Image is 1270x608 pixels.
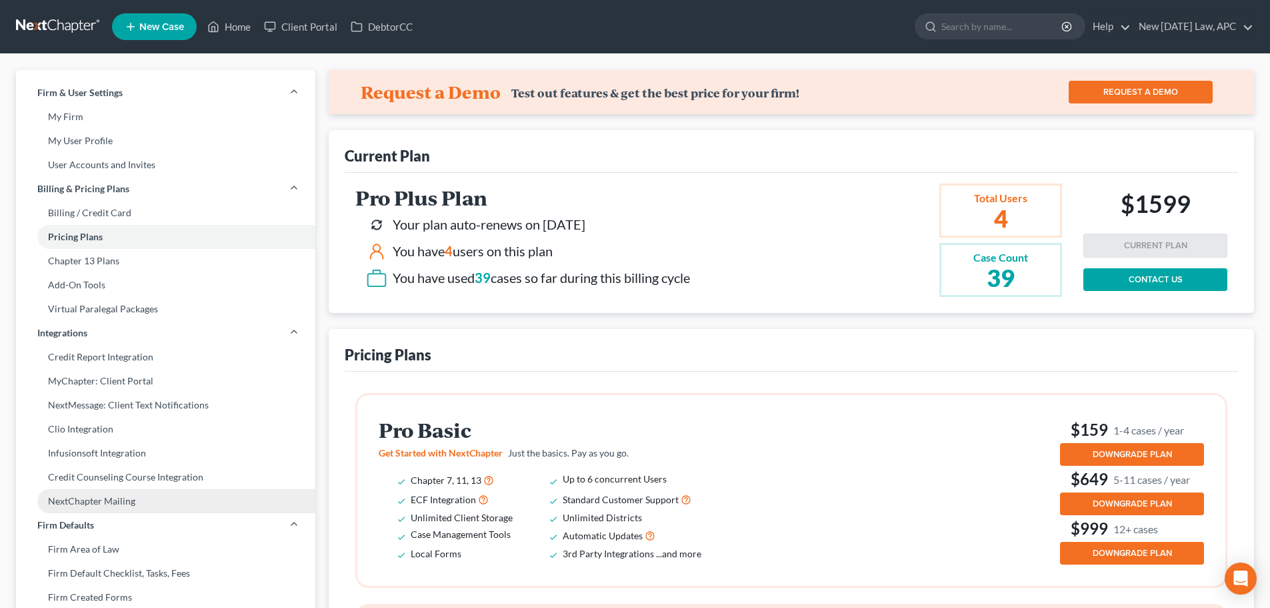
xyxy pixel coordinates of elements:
[16,465,315,489] a: Credit Counseling Course Integration
[361,81,501,103] h4: Request a Demo
[16,225,315,249] a: Pricing Plans
[16,417,315,441] a: Clio Integration
[411,512,513,523] span: Unlimited Client Storage
[411,529,511,540] span: Case Management Tools
[379,419,720,441] h2: Pro Basic
[16,177,315,201] a: Billing & Pricing Plans
[37,182,129,196] span: Billing & Pricing Plans
[16,105,315,129] a: My Firm
[37,519,94,532] span: Firm Defaults
[1060,469,1204,490] h3: $649
[201,15,257,39] a: Home
[16,129,315,153] a: My User Profile
[16,441,315,465] a: Infusionsoft Integration
[1113,522,1158,536] small: 12+ cases
[1093,449,1172,460] span: DOWNGRADE PLAN
[563,512,642,523] span: Unlimited Districts
[1093,499,1172,509] span: DOWNGRADE PLAN
[1113,473,1190,487] small: 5-11 cases / year
[1132,15,1253,39] a: New [DATE] Law, APC
[257,15,344,39] a: Client Portal
[16,249,315,273] a: Chapter 13 Plans
[1225,563,1257,595] div: Open Intercom Messenger
[1060,443,1204,466] button: DOWNGRADE PLAN
[393,242,553,261] div: You have users on this plan
[1083,234,1227,258] button: CURRENT PLAN
[16,537,315,561] a: Firm Area of Law
[16,345,315,369] a: Credit Report Integration
[1121,190,1191,223] h2: $1599
[563,473,667,485] span: Up to 6 concurrent Users
[1069,81,1213,103] a: REQUEST A DEMO
[973,206,1028,230] h2: 4
[973,266,1028,290] h2: 39
[345,146,430,166] div: Current Plan
[941,14,1063,39] input: Search by name...
[16,369,315,393] a: MyChapter: Client Portal
[379,447,503,459] span: Get Started with NextChapter
[1113,423,1184,437] small: 1-4 cases / year
[1093,548,1172,559] span: DOWNGRADE PLAN
[563,494,679,505] span: Standard Customer Support
[16,489,315,513] a: NextChapter Mailing
[1060,542,1204,565] button: DOWNGRADE PLAN
[973,191,1028,206] div: Total Users
[411,494,476,505] span: ECF Integration
[411,548,461,559] span: Local Forms
[1060,419,1204,440] h3: $159
[16,153,315,177] a: User Accounts and Invites
[393,268,690,288] div: You have used cases so far during this billing cycle
[475,270,491,286] span: 39
[511,86,799,100] div: Test out features & get the best price for your firm!
[37,326,87,340] span: Integrations
[1060,493,1204,515] button: DOWNGRADE PLAN
[16,297,315,321] a: Virtual Paralegal Packages
[355,187,690,209] h2: Pro Plus Plan
[508,447,629,459] span: Just the basics. Pay as you go.
[563,530,643,541] span: Automatic Updates
[411,475,481,486] span: Chapter 7, 11, 13
[345,345,431,364] div: Pricing Plans
[16,561,315,585] a: Firm Default Checklist, Tasks, Fees
[445,243,453,259] span: 4
[563,548,654,559] span: 3rd Party Integrations
[1083,268,1227,291] a: CONTACT US
[16,273,315,297] a: Add-On Tools
[37,86,123,99] span: Firm & User Settings
[344,15,419,39] a: DebtorCC
[1086,15,1131,39] a: Help
[973,250,1028,266] div: Case Count
[16,513,315,537] a: Firm Defaults
[1060,518,1204,539] h3: $999
[16,321,315,345] a: Integrations
[16,201,315,225] a: Billing / Credit Card
[139,22,184,32] span: New Case
[656,548,701,559] span: ...and more
[393,215,585,234] div: Your plan auto-renews on [DATE]
[16,393,315,417] a: NextMessage: Client Text Notifications
[16,81,315,105] a: Firm & User Settings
